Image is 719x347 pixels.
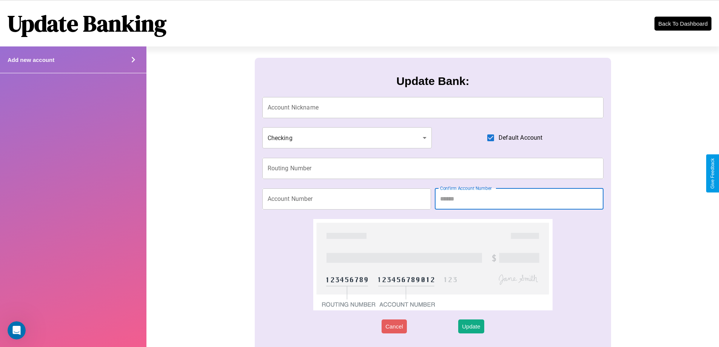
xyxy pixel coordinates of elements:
[440,185,492,191] label: Confirm Account Number
[262,127,432,148] div: Checking
[458,319,484,333] button: Update
[8,321,26,339] iframe: Intercom live chat
[499,133,542,142] span: Default Account
[8,57,54,63] h4: Add new account
[654,17,711,31] button: Back To Dashboard
[382,319,407,333] button: Cancel
[8,8,166,39] h1: Update Banking
[313,219,552,310] img: check
[396,75,469,88] h3: Update Bank:
[710,158,715,189] div: Give Feedback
